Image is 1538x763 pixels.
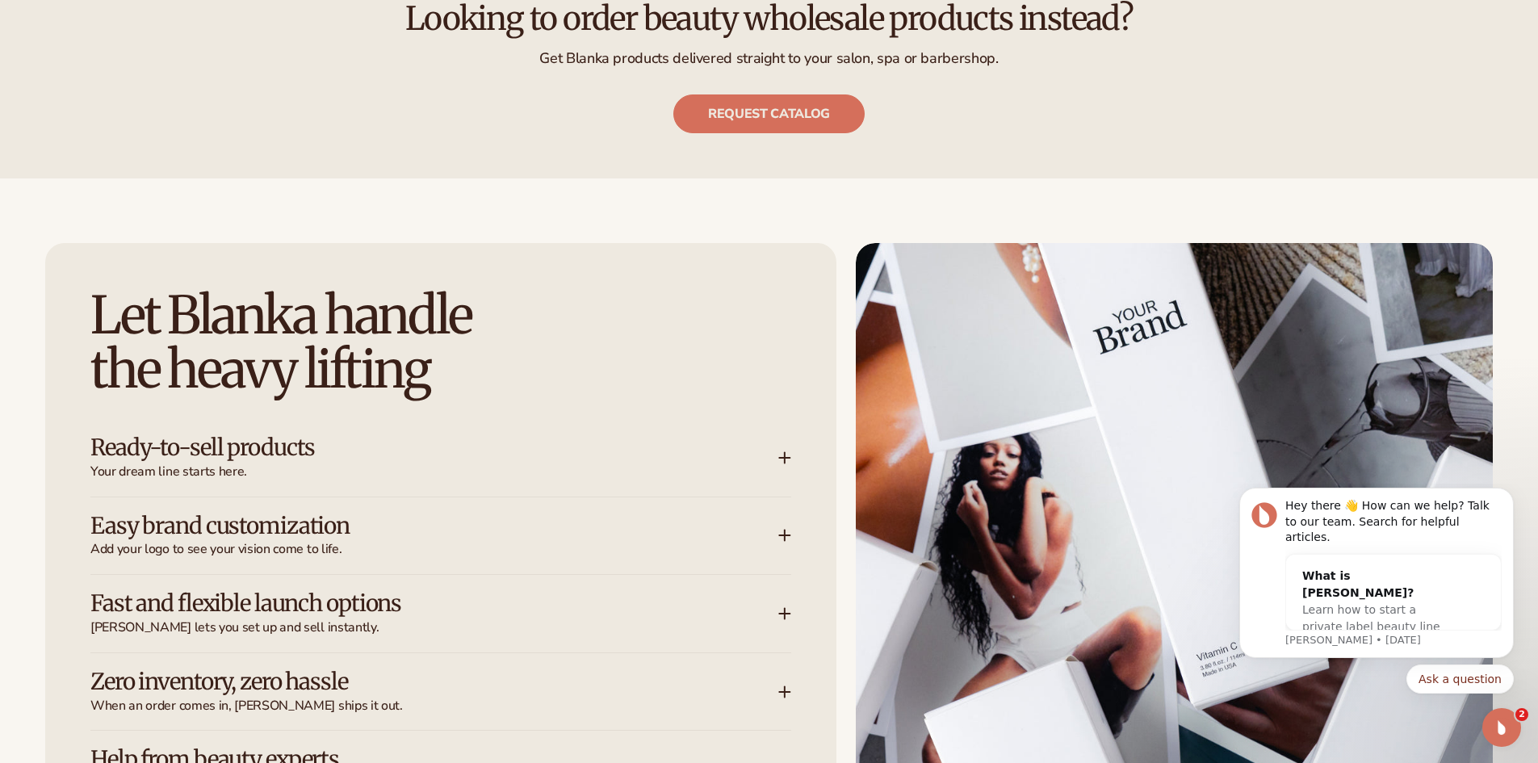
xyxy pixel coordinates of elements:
[90,698,778,715] span: When an order comes in, [PERSON_NAME] ships it out.
[1515,708,1528,721] span: 2
[90,514,730,539] h3: Easy brand customization
[90,463,778,480] span: Your dream line starts here.
[90,619,778,636] span: [PERSON_NAME] lets you set up and sell instantly.
[90,541,778,558] span: Add your logo to see your vision come to life.
[90,435,730,460] h3: Ready-to-sell products
[45,1,1493,36] h2: Looking to order beauty wholesale products instead?
[45,49,1493,68] p: Get Blanka products delivered straight to your salon, spa or barbershop.
[90,591,730,616] h3: Fast and flexible launch options
[1482,708,1521,747] iframe: Intercom live chat
[1215,484,1538,755] iframe: Intercom notifications message
[673,94,865,133] a: Request catalog
[90,669,730,694] h3: Zero inventory, zero hassle
[90,288,791,396] h2: Let Blanka handle the heavy lifting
